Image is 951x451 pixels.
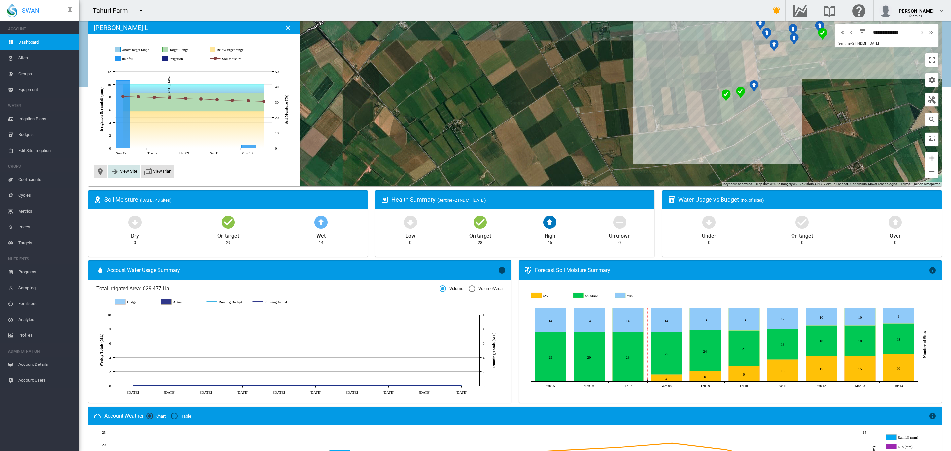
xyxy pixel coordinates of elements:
[18,372,74,388] span: Account Users
[93,6,134,15] div: Tahuri Farm
[107,70,111,74] tspan: 12
[116,80,130,148] g: Rainfall Oct 05, 2025 10.6
[545,230,555,240] div: High
[531,293,569,299] g: Dry
[708,240,710,246] div: 0
[94,196,102,204] md-icon: icon-map-marker-radius
[109,146,111,150] tspan: 0
[914,182,940,186] a: Report a map error
[184,97,187,100] circle: Soil Moisture Oct 09, 2025 32.24647869336998
[220,214,236,230] md-icon: icon-checkbox-marked-circle
[278,384,280,387] circle: Running Actual 2 Sept 0
[689,330,721,371] g: On target Oct 09, 2025 24
[18,312,74,328] span: Analytes
[18,188,74,203] span: Cycles
[275,131,279,135] tspan: 10
[928,116,936,123] md-icon: icon-magnify
[548,240,552,246] div: 15
[922,331,927,358] tspan: Number of Sites
[879,4,892,17] img: profile.jpg
[928,76,936,84] md-icon: icon-cog
[241,151,253,155] tspan: Mon 13
[109,121,111,125] tspan: 4
[8,24,74,34] span: ACCOUNT
[689,308,721,330] g: Wet Oct 09, 2025 13
[661,384,671,388] tspan: Wed 08
[127,390,139,394] tspan: [DATE]
[770,4,783,17] button: icon-bell-ring
[767,360,798,382] g: Dry Oct 11, 2025 13
[790,33,799,45] div: NDMI: Maori 2
[275,100,279,104] tspan: 30
[205,384,207,387] circle: Running Actual 19 Aug 0
[806,326,837,356] g: On target Oct 12, 2025 18
[701,214,717,230] md-icon: icon-arrow-down-bold-circle
[651,332,682,375] g: On target Oct 08, 2025 25
[18,34,74,50] span: Dashboard
[778,384,786,388] tspan: Sat 11
[134,240,136,246] div: 0
[925,133,938,146] button: icon-select-all
[609,230,630,240] div: Unknown
[524,266,532,274] md-icon: icon-thermometer-lines
[18,280,74,296] span: Sampling
[107,267,498,274] span: Account Water Usage Summary
[700,384,710,388] tspan: Thu 09
[929,266,936,274] md-icon: icon-information
[741,198,764,203] span: (no. of sites)
[618,240,621,246] div: 0
[762,28,771,40] div: NDMI: Maori Block1
[612,308,643,332] g: Wet Oct 07, 2025 14
[839,28,846,36] md-icon: icon-chevron-double-left
[844,308,875,326] g: Wet Oct 13, 2025 10
[925,152,938,165] button: Zoom in
[756,182,897,186] span: Map data ©2025 Imagery ©2025 Airbus, CNES / Airbus, Landsat / Copernicus, Maxar Technologies
[140,198,172,203] span: ([DATE], 43 Sites)
[498,266,506,274] md-icon: icon-information
[200,390,212,394] tspan: [DATE]
[483,384,485,388] tspan: 0
[925,165,938,178] button: Zoom out
[263,100,265,103] circle: Soil Moisture Oct 14, 2025 30.359112026703315
[456,390,467,394] tspan: [DATE]
[109,95,111,99] tspan: 8
[8,254,74,264] span: NUTRIENTS
[107,83,111,87] tspan: 10
[883,354,914,382] g: Dry Oct 14, 2025 16
[137,7,145,15] md-icon: icon-menu-down
[275,146,277,150] tspan: 0
[391,195,649,204] div: Health Summary
[483,356,485,360] tspan: 4
[314,384,317,387] circle: Running Actual 9 Sept 0
[678,195,936,204] div: Water Usage vs Budget
[153,96,156,99] circle: Soil Moisture Oct 07, 2025 33.009812026703315
[890,230,901,240] div: Over
[440,286,463,292] md-radio-button: Volume
[584,384,594,388] tspan: Mon 06
[469,230,491,240] div: On target
[929,412,936,420] md-icon: icon-information
[651,375,682,382] g: Dry Oct 08, 2025 4
[109,133,111,137] tspan: 2
[346,390,358,394] tspan: [DATE]
[483,370,484,374] tspan: 2
[18,172,74,188] span: Coefficients
[18,143,74,158] span: Edit Site Irrigation
[153,169,171,174] span: View Plan
[22,6,39,15] span: SWAN
[722,89,731,101] div: NDMI: Turley L
[919,28,926,36] md-icon: icon-chevron-right
[623,384,632,388] tspan: Tue 07
[96,266,104,274] md-icon: icon-water
[18,235,74,251] span: Targets
[99,334,104,367] tspan: Weekly Totals (ML)
[928,135,936,143] md-icon: icon-select-all
[18,264,74,280] span: Programs
[867,41,879,46] span: | [DATE]
[478,240,482,246] div: 28
[122,95,124,98] circle: Soil Moisture Oct 05, 2025 33.67189038312788
[109,108,111,112] tspan: 6
[855,384,865,388] tspan: Mon 13
[247,99,250,102] circle: Soil Moisture Oct 13, 2025 30.76061202670331
[574,293,612,299] g: On target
